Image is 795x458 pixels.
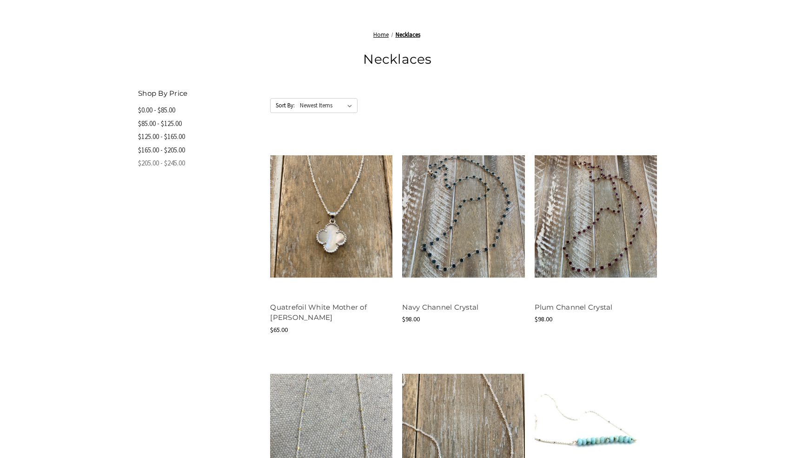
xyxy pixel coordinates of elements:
a: $125.00 - $165.00 [138,130,260,144]
h1: Necklaces [138,49,657,69]
a: $85.00 - $125.00 [138,117,260,131]
nav: Breadcrumb [138,30,657,40]
a: Quatrefoil White Mother of [PERSON_NAME] [270,303,367,322]
a: Home [373,31,389,39]
a: $0.00 - $85.00 [138,104,260,117]
img: Plum Channel Crystal [535,155,657,278]
img: Navy Channel Crystal [402,155,524,278]
span: $98.00 [535,315,552,323]
a: $205.00 - $245.00 [138,157,260,170]
span: $65.00 [270,325,288,334]
a: Plum Channel Crystal [535,303,613,312]
a: Plum Channel Crystal [535,136,657,297]
span: $98.00 [402,315,420,323]
label: Sort By: [271,99,295,113]
a: Necklaces [396,31,420,39]
a: Navy Channel Crystal [402,303,478,312]
img: Quatrefoil White Mother of Pearl - Sterling [270,155,392,278]
a: Navy Channel Crystal [402,136,524,297]
a: $165.00 - $205.00 [138,144,260,157]
h5: Shop By Price [138,88,260,99]
a: Quatrefoil White Mother of Pearl - Sterling [270,136,392,297]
